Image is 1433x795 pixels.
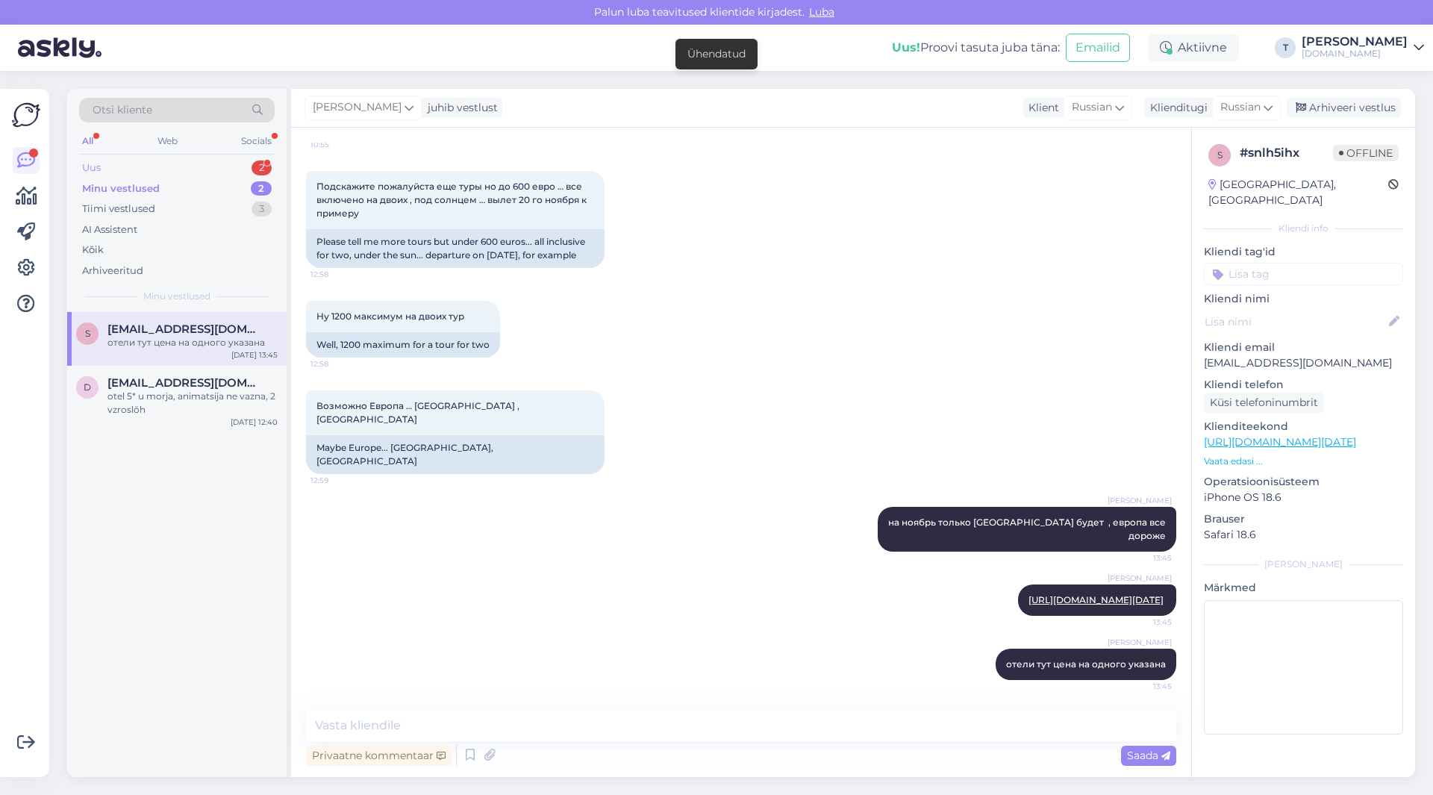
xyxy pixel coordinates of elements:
div: Please tell me more tours but under 600 euros... all inclusive for two, under the sun... departur... [306,229,605,268]
span: 13:45 [1116,681,1172,692]
div: Minu vestlused [82,181,160,196]
div: Kliendi info [1204,222,1403,235]
span: Russian [1220,99,1261,116]
p: [EMAIL_ADDRESS][DOMAIN_NAME] [1204,355,1403,371]
p: Safari 18.6 [1204,527,1403,543]
span: [PERSON_NAME] [1108,573,1172,584]
div: juhib vestlust [422,100,498,116]
div: Klienditugi [1144,100,1208,116]
button: Emailid [1066,34,1130,62]
div: 2 [251,181,272,196]
div: All [79,131,96,151]
span: dianaftn@hot.ee [107,376,263,390]
p: Kliendi telefon [1204,377,1403,393]
p: Kliendi email [1204,340,1403,355]
span: 12:58 [310,358,366,370]
span: d [84,381,91,393]
p: Vaata edasi ... [1204,455,1403,468]
p: iPhone OS 18.6 [1204,490,1403,505]
a: [PERSON_NAME][DOMAIN_NAME] [1302,36,1424,60]
p: Kliendi tag'id [1204,244,1403,260]
div: Proovi tasuta juba täna: [892,39,1060,57]
div: Arhiveeri vestlus [1287,98,1402,118]
span: Russian [1072,99,1112,116]
div: [DOMAIN_NAME] [1302,48,1408,60]
span: на ноябрь только [GEOGRAPHIC_DATA] будет , европа все дороже [888,517,1168,541]
div: Privaatne kommentaar [306,746,452,766]
div: otel 5* u morja, animatsija ne vazna, 2 vzroslõh [107,390,278,417]
b: Uus! [892,40,920,54]
p: Klienditeekond [1204,419,1403,434]
div: Web [154,131,181,151]
a: [URL][DOMAIN_NAME][DATE] [1028,594,1164,605]
span: 12:58 [310,269,366,280]
div: Küsi telefoninumbrit [1204,393,1324,413]
div: [PERSON_NAME] [1302,36,1408,48]
div: 2 [252,160,272,175]
div: # snlh5ihx [1240,144,1333,162]
div: Aktiivne [1148,34,1239,61]
a: [URL][DOMAIN_NAME][DATE] [1204,435,1356,449]
div: отели тут цена на одного указана [107,336,278,349]
span: 12:59 [310,475,366,486]
span: [PERSON_NAME] [313,99,402,116]
p: Kliendi nimi [1204,291,1403,307]
div: Klient [1023,100,1059,116]
span: [PERSON_NAME] [1108,637,1172,648]
div: T [1275,37,1296,58]
div: [GEOGRAPHIC_DATA], [GEOGRAPHIC_DATA] [1208,177,1388,208]
span: 13:45 [1116,552,1172,564]
div: AI Assistent [82,222,137,237]
span: Offline [1333,145,1399,161]
div: Kõik [82,243,104,258]
span: srgjvy@gmail.com [107,322,263,336]
span: Подскажите пожалуйста еще туры но до 600 евро … все включено на двоих , под солнцем … вылет 20 го... [316,181,589,219]
input: Lisa tag [1204,263,1403,285]
img: Askly Logo [12,101,40,129]
p: Operatsioonisüsteem [1204,474,1403,490]
div: Well, 1200 maximum for a tour for two [306,332,500,358]
span: отели тут цена на одного указана [1006,658,1166,670]
span: 10:55 [310,139,366,150]
span: s [1217,149,1223,160]
div: 3 [252,202,272,216]
span: [PERSON_NAME] [1108,495,1172,506]
div: Uus [82,160,101,175]
p: Märkmed [1204,580,1403,596]
div: [PERSON_NAME] [1204,558,1403,571]
span: 13:45 [1116,617,1172,628]
span: Minu vestlused [143,290,210,303]
div: Ühendatud [687,46,746,62]
div: Tiimi vestlused [82,202,155,216]
span: Otsi kliente [93,102,152,118]
span: Возможно Европа … [GEOGRAPHIC_DATA] , [GEOGRAPHIC_DATA] [316,400,522,425]
div: Maybe Europe... [GEOGRAPHIC_DATA], [GEOGRAPHIC_DATA] [306,435,605,474]
span: Saada [1127,749,1170,762]
span: s [85,328,90,339]
p: Brauser [1204,511,1403,527]
span: Luba [805,5,839,19]
div: Arhiveeritud [82,264,143,278]
div: [DATE] 12:40 [231,417,278,428]
span: Ну 1200 максимум на двоих тур [316,311,464,322]
div: [DATE] 13:45 [231,349,278,361]
input: Lisa nimi [1205,314,1386,330]
div: Socials [238,131,275,151]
